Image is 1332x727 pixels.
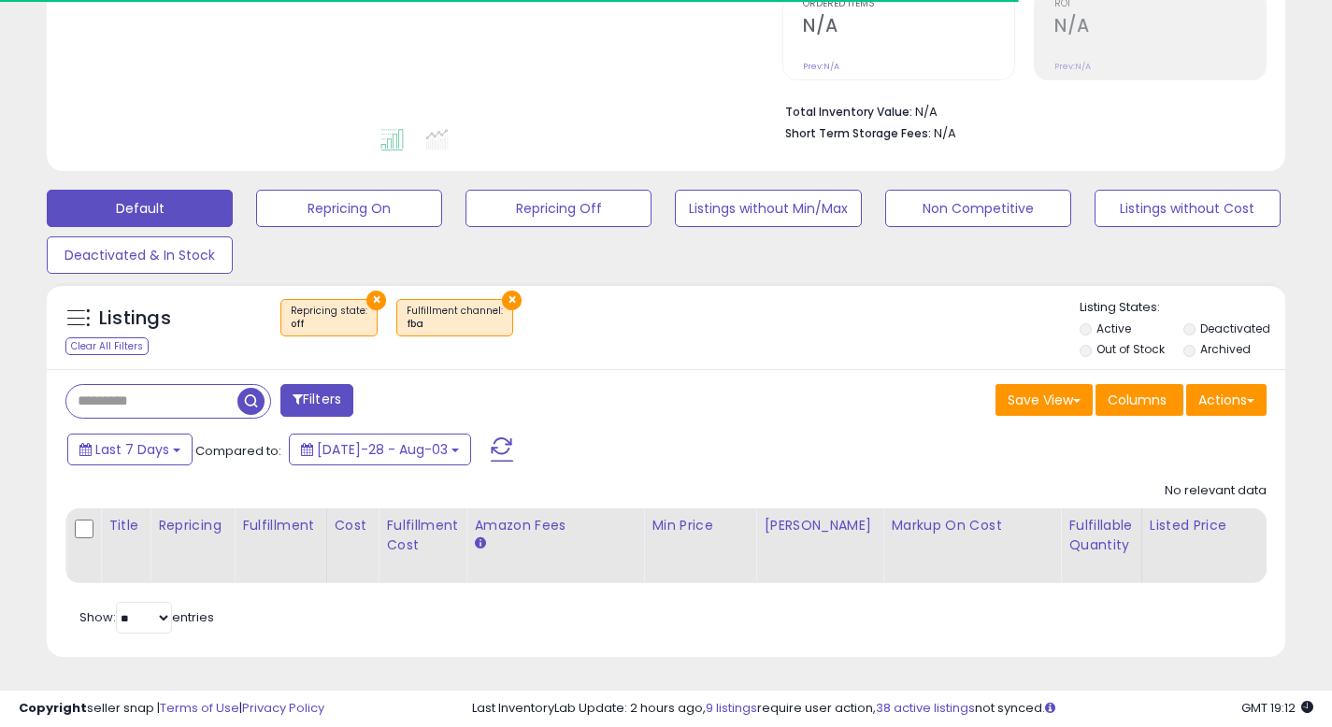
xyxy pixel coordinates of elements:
h2: N/A [1054,15,1266,40]
div: seller snap | | [19,700,324,718]
small: Prev: N/A [1054,61,1091,72]
button: Save View [995,384,1093,416]
label: Out of Stock [1096,341,1165,357]
div: Clear All Filters [65,337,149,355]
button: Non Competitive [885,190,1071,227]
button: Actions [1186,384,1267,416]
div: No relevant data [1165,482,1267,500]
label: Archived [1200,341,1251,357]
div: Fulfillment [242,516,318,535]
div: Fulfillment Cost [386,516,458,555]
span: N/A [934,124,956,142]
button: Repricing Off [465,190,652,227]
small: Amazon Fees. [474,535,485,552]
button: Columns [1096,384,1183,416]
span: Fulfillment channel : [407,304,503,332]
div: Min Price [652,516,748,535]
div: fba [407,318,503,331]
b: Short Term Storage Fees: [785,125,931,141]
button: × [502,291,522,310]
span: Show: entries [79,608,214,626]
button: Deactivated & In Stock [47,236,233,274]
span: Last 7 Days [95,440,169,459]
button: Repricing On [256,190,442,227]
div: Markup on Cost [891,516,1053,535]
li: N/A [785,99,1253,121]
div: off [291,318,367,331]
span: [DATE]-28 - Aug-03 [317,440,448,459]
a: 38 active listings [876,699,975,717]
span: 2025-08-11 19:12 GMT [1241,699,1313,717]
button: [DATE]-28 - Aug-03 [289,434,471,465]
div: Listed Price [1150,516,1311,535]
div: [PERSON_NAME] [764,516,875,535]
div: Amazon Fees [474,516,636,535]
span: Repricing state : [291,304,367,332]
b: Total Inventory Value: [785,104,912,120]
div: Title [108,516,142,535]
button: Listings without Min/Max [675,190,861,227]
button: Last 7 Days [67,434,193,465]
div: Cost [335,516,371,535]
p: Listing States: [1080,299,1285,317]
div: Repricing [158,516,226,535]
button: Filters [280,384,353,417]
a: Privacy Policy [242,699,324,717]
button: Listings without Cost [1095,190,1281,227]
div: Last InventoryLab Update: 2 hours ago, require user action, not synced. [472,700,1313,718]
small: Prev: N/A [803,61,839,72]
div: Fulfillable Quantity [1068,516,1133,555]
button: Default [47,190,233,227]
span: Compared to: [195,442,281,460]
strong: Copyright [19,699,87,717]
label: Deactivated [1200,321,1270,336]
label: Active [1096,321,1131,336]
span: Columns [1108,391,1167,409]
h5: Listings [99,306,171,332]
a: 9 listings [706,699,757,717]
th: The percentage added to the cost of goods (COGS) that forms the calculator for Min & Max prices. [883,508,1061,583]
a: Terms of Use [160,699,239,717]
h2: N/A [803,15,1014,40]
button: × [366,291,386,310]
